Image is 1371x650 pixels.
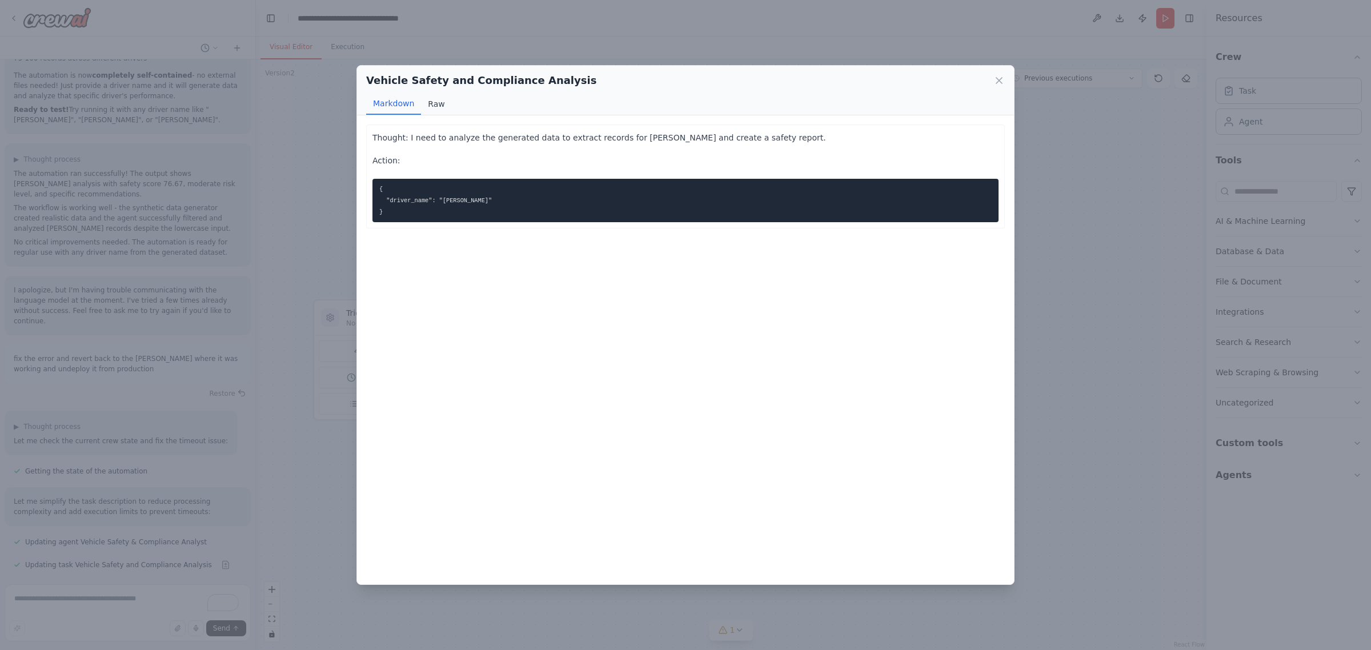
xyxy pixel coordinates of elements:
[366,73,596,89] h2: Vehicle Safety and Compliance Analysis
[379,186,492,215] code: { "driver_name": "[PERSON_NAME]" }
[372,131,999,145] p: Thought: I need to analyze the generated data to extract records for [PERSON_NAME] and create a s...
[366,93,421,115] button: Markdown
[372,154,999,167] p: Action:
[421,93,451,115] button: Raw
